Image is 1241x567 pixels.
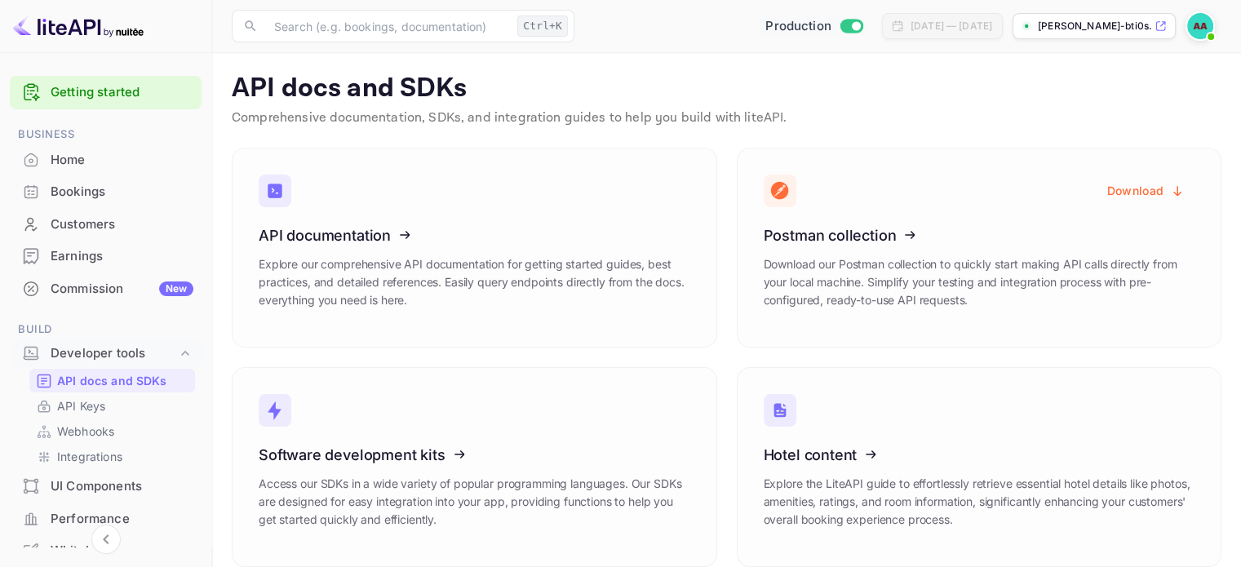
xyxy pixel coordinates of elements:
div: Customers [10,209,202,241]
span: Business [10,126,202,144]
span: Production [765,17,831,36]
a: Getting started [51,83,193,102]
div: Whitelabel [51,542,193,560]
div: Performance [10,503,202,535]
a: API docs and SDKs [36,372,188,389]
p: API docs and SDKs [57,372,167,389]
a: Webhooks [36,423,188,440]
h3: Software development kits [259,446,690,463]
a: Earnings [10,241,202,271]
p: Explore the LiteAPI guide to effortlessly retrieve essential hotel details like photos, amenities... [764,475,1195,529]
div: API docs and SDKs [29,369,195,392]
div: Getting started [10,76,202,109]
div: Bookings [10,176,202,208]
p: Comprehensive documentation, SDKs, and integration guides to help you build with liteAPI. [232,109,1221,128]
div: Integrations [29,445,195,468]
h3: Hotel content [764,446,1195,463]
div: Home [10,144,202,176]
div: API Keys [29,394,195,418]
a: CommissionNew [10,273,202,303]
a: Software development kitsAccess our SDKs in a wide variety of popular programming languages. Our ... [232,367,717,567]
div: Commission [51,280,193,299]
div: CommissionNew [10,273,202,305]
p: API docs and SDKs [232,73,1221,105]
p: [PERSON_NAME]-bti0s.nuit... [1038,19,1151,33]
div: Home [51,151,193,170]
div: Ctrl+K [517,16,568,37]
div: Developer tools [10,339,202,368]
div: Bookings [51,183,193,202]
div: Webhooks [29,419,195,443]
a: API Keys [36,397,188,414]
img: LiteAPI logo [13,13,144,39]
div: Earnings [10,241,202,272]
div: UI Components [51,477,193,496]
a: Bookings [10,176,202,206]
p: API Keys [57,397,105,414]
p: Download our Postman collection to quickly start making API calls directly from your local machin... [764,255,1195,309]
button: Download [1097,175,1194,206]
div: UI Components [10,471,202,503]
div: Developer tools [51,344,177,363]
a: UI Components [10,471,202,501]
a: Hotel contentExplore the LiteAPI guide to effortlessly retrieve essential hotel details like phot... [737,367,1222,567]
a: API documentationExplore our comprehensive API documentation for getting started guides, best pra... [232,148,717,348]
h3: Postman collection [764,227,1195,244]
a: Whitelabel [10,535,202,565]
img: Apurva Amin [1187,13,1213,39]
button: Collapse navigation [91,525,121,554]
div: Performance [51,510,193,529]
a: Performance [10,503,202,534]
div: Switch to Sandbox mode [759,17,869,36]
input: Search (e.g. bookings, documentation) [264,10,511,42]
div: Earnings [51,247,193,266]
p: Explore our comprehensive API documentation for getting started guides, best practices, and detai... [259,255,690,309]
span: Build [10,321,202,339]
div: New [159,281,193,296]
div: [DATE] — [DATE] [911,19,992,33]
h3: API documentation [259,227,690,244]
a: Home [10,144,202,175]
p: Webhooks [57,423,114,440]
div: Customers [51,215,193,234]
p: Access our SDKs in a wide variety of popular programming languages. Our SDKs are designed for eas... [259,475,690,529]
a: Integrations [36,448,188,465]
a: Customers [10,209,202,239]
p: Integrations [57,448,122,465]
